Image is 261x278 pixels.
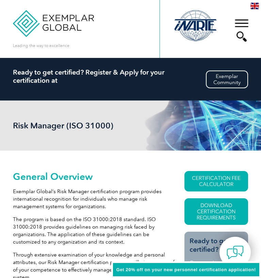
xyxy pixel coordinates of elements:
p: Leading the way to excellence [13,42,69,49]
h2: Ready to get certified? Register & Apply for your certification at [13,68,248,84]
img: contact-chat.png [227,244,244,261]
a: Download Certification Requirements [184,198,248,225]
p: The program is based on the ISO 31000:2018 standard. ISO 31000:2018 provides guidelines on managi... [13,216,177,246]
a: ExemplarCommunity [206,71,248,88]
h1: Risk Manager (ISO 31000) [13,121,115,130]
h2: General Overview [13,171,177,182]
p: Exemplar Global’s Risk Manager certification program provides international recognition for indiv... [13,188,177,210]
a: CERTIFICATION FEE CALCULATOR [184,171,248,191]
h3: Ready to get certified? [190,237,243,254]
img: en [250,3,259,9]
span: Get 20% off on your new personnel certification application! [116,267,256,272]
